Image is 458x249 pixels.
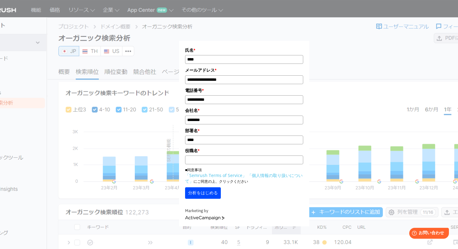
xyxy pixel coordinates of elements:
[185,147,303,154] label: 役職名
[185,167,303,184] p: ■同意事項 にご同意の上、クリックください
[185,87,303,94] label: 電話番号
[185,127,303,134] label: 部署名
[185,67,303,74] label: メールアドレス
[404,225,451,242] iframe: Help widget launcher
[185,172,247,178] a: 「Semrush Terms of Service」
[185,107,303,114] label: 会社名
[185,187,221,199] button: 分析をはじめる
[185,208,303,214] div: Marketing by
[185,172,303,184] a: 「個人情報の取り扱いについて」
[185,47,303,54] label: 氏名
